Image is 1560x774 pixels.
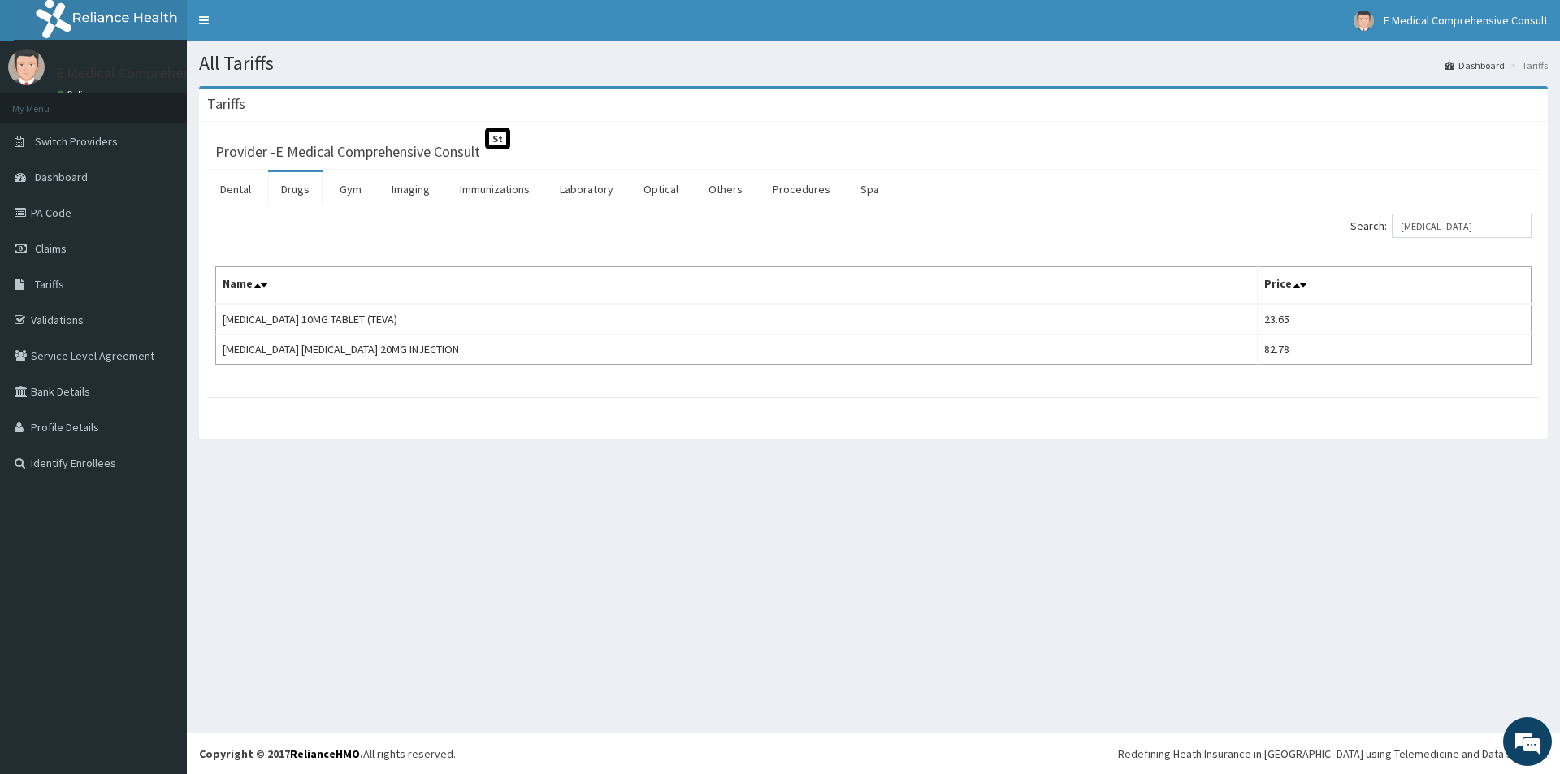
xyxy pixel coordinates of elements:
span: St [485,128,510,149]
span: E Medical Comprehensive Consult [1384,13,1548,28]
a: Optical [630,172,691,206]
a: Online [57,89,96,100]
a: Drugs [268,172,323,206]
td: 23.65 [1257,304,1531,335]
a: Dental [207,172,264,206]
a: Immunizations [447,172,543,206]
input: Search: [1392,214,1532,238]
a: Procedures [760,172,843,206]
td: [MEDICAL_DATA] 10MG TABLET (TEVA) [216,304,1258,335]
a: Dashboard [1445,58,1505,72]
span: We're online! [94,205,224,369]
img: User Image [1354,11,1374,31]
img: d_794563401_company_1708531726252_794563401 [30,81,66,122]
span: Switch Providers [35,134,118,149]
th: Name [216,267,1258,305]
span: Dashboard [35,170,88,184]
h3: Tariffs [207,97,245,111]
li: Tariffs [1506,58,1548,72]
span: Claims [35,241,67,256]
a: Gym [327,172,375,206]
td: [MEDICAL_DATA] [MEDICAL_DATA] 20MG INJECTION [216,335,1258,365]
label: Search: [1350,214,1532,238]
a: Spa [847,172,892,206]
div: Chat with us now [84,91,273,112]
a: RelianceHMO [290,746,360,761]
a: Others [695,172,756,206]
strong: Copyright © 2017 . [199,746,363,761]
th: Price [1257,267,1531,305]
a: Laboratory [547,172,626,206]
img: User Image [8,49,45,85]
h3: Provider - E Medical Comprehensive Consult [215,145,480,159]
textarea: Type your message and hit 'Enter' [8,443,310,500]
td: 82.78 [1257,335,1531,365]
div: Redefining Heath Insurance in [GEOGRAPHIC_DATA] using Telemedicine and Data Science! [1118,746,1548,762]
div: Minimize live chat window [266,8,305,47]
footer: All rights reserved. [187,733,1560,774]
h1: All Tariffs [199,53,1548,74]
p: E Medical Comprehensive Consult [57,66,269,80]
a: Imaging [379,172,443,206]
span: Tariffs [35,277,64,292]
